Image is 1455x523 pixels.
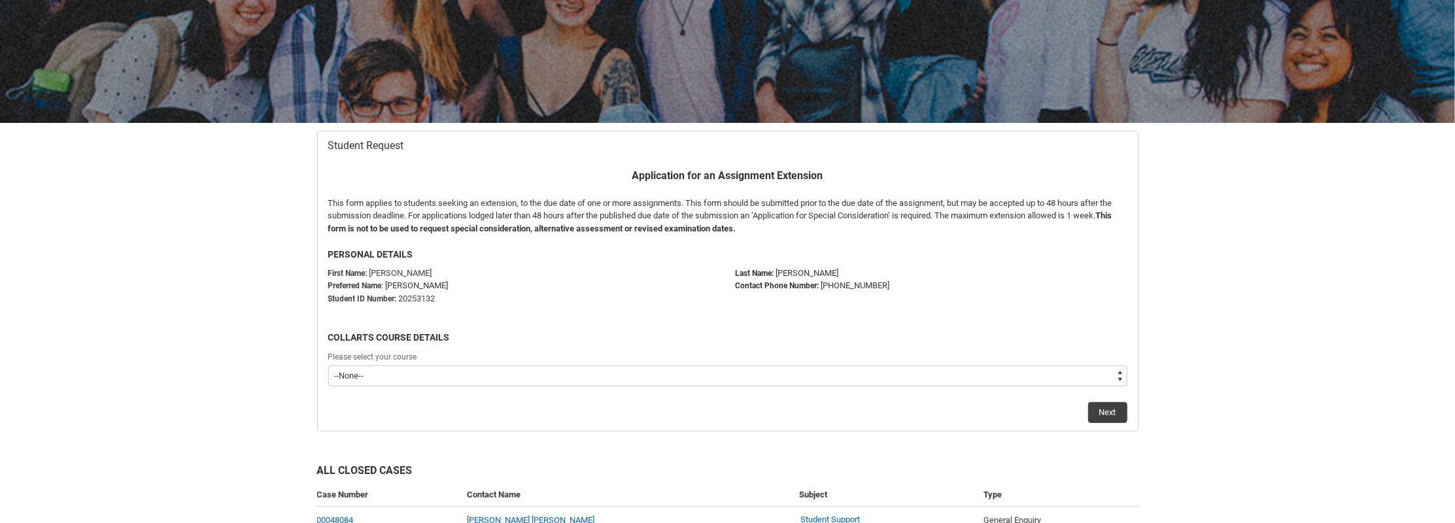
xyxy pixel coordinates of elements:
span: Please select your course [328,352,417,362]
span: 20253132 [399,294,436,303]
p: This form applies to students seeking an extension, to the due date of one or more assignments. T... [328,197,1127,235]
h2: All Closed Cases [317,463,1138,483]
strong: Student ID Number: [328,294,397,303]
th: Case Number [317,483,462,507]
b: Last Name: [736,269,774,278]
strong: Preferred Name [328,281,382,290]
b: This form is not to be used to request special consideration, alternative assessment or revised e... [328,211,1112,233]
span: Student Request [328,139,404,152]
th: Type [978,483,1138,507]
article: Redu_Student_Request flow [317,131,1138,431]
b: Application for an Assignment Extension [632,169,823,182]
b: PERSONAL DETAILS [328,249,413,260]
b: Contact Phone Number: [736,281,819,290]
b: COLLARTS COURSE DETAILS [328,332,450,343]
p: : [PERSON_NAME] [328,279,720,292]
p: [PERSON_NAME] [736,267,1127,280]
th: Contact Name [462,483,795,507]
span: [PHONE_NUMBER] [821,280,890,290]
button: Next [1088,402,1127,423]
strong: First Name: [328,269,368,278]
span: [PERSON_NAME] [369,268,432,278]
th: Subject [794,483,978,507]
